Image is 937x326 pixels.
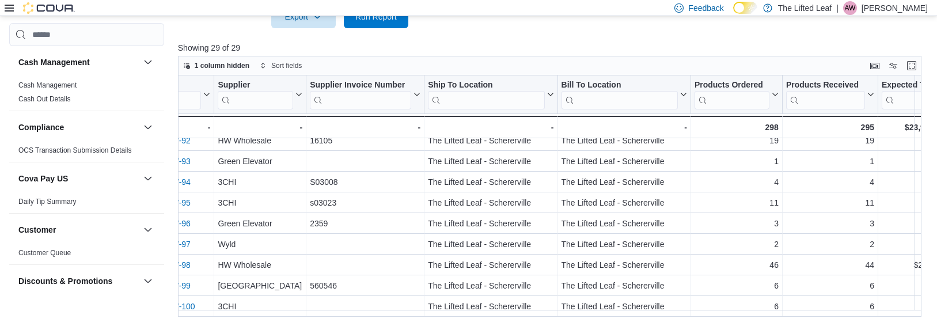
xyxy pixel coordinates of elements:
div: Green Elevator [218,154,302,168]
button: Customer [18,225,139,236]
button: Discounts & Promotions [141,275,155,289]
div: 6 [695,279,779,293]
button: Display options [886,59,900,73]
div: The Lifted Leaf - Schererville [428,175,553,189]
div: The Lifted Leaf - Schererville [428,196,553,210]
img: Cova [23,2,75,14]
div: The Lifted Leaf - Schererville [561,196,686,210]
div: 16105 [310,134,420,147]
div: 2 [695,237,779,251]
div: The Lifted Leaf - Schererville [561,258,686,272]
span: 1 column hidden [195,61,249,70]
div: 19 [786,134,874,147]
span: Export [278,5,329,28]
button: Export [271,5,336,28]
div: 3 [695,217,779,230]
div: Customer [9,247,164,265]
div: - [218,120,302,134]
button: Products Ordered [695,80,779,109]
button: Discounts & Promotions [18,276,139,287]
div: The Lifted Leaf - Schererville [428,279,553,293]
div: 2359 [310,217,420,230]
h3: Cova Pay US [18,173,68,185]
button: Customer [141,223,155,237]
div: Ship To Location [428,80,544,91]
a: POFLHW-98 [145,260,191,270]
button: Compliance [141,121,155,135]
div: Compliance [9,144,164,162]
span: Sort fields [271,61,302,70]
div: The Lifted Leaf - Schererville [561,237,686,251]
div: Cash Management [9,79,164,111]
div: Supplier Invoice Number [310,80,411,109]
a: POFLHW-93 [145,157,191,166]
a: POFLHW-95 [145,198,191,207]
div: 11 [695,196,779,210]
div: - [144,120,210,134]
span: Cash Management [18,81,77,90]
div: The Lifted Leaf - Schererville [561,134,686,147]
button: Supplier [218,80,302,109]
div: 298 [695,120,779,134]
a: Cash Out Details [18,96,71,104]
div: 46 [695,258,779,272]
a: POFLHW-97 [145,240,191,249]
div: The Lifted Leaf - Schererville [428,300,553,313]
a: POFLHW-96 [145,219,191,228]
div: 560546 [310,279,420,293]
div: 1 [695,154,779,168]
div: 6 [695,300,779,313]
button: Cash Management [141,56,155,70]
div: - [310,120,420,134]
div: HW Wholesale [218,134,302,147]
button: Cova Pay US [141,172,155,186]
div: Green Elevator [218,217,302,230]
a: Daily Tip Summary [18,198,77,206]
a: OCS Transaction Submission Details [18,147,132,155]
div: PO # [145,80,201,91]
span: AW [844,1,855,15]
p: [PERSON_NAME] [862,1,928,15]
h3: Customer [18,225,56,236]
div: 6 [786,279,874,293]
button: Supplier Invoice Number [310,80,420,109]
div: Products Ordered [695,80,769,91]
span: Run Report [355,11,397,22]
div: 2 [786,237,874,251]
h3: Cash Management [18,57,90,69]
span: Cash Out Details [18,95,71,104]
div: s03023 [310,196,420,210]
p: The Lifted Leaf [778,1,832,15]
div: 3CHI [218,196,302,210]
div: 3CHI [218,175,302,189]
div: 4 [786,175,874,189]
div: Products Received [786,80,865,91]
div: Products Received [786,80,865,109]
div: Supplier [218,80,293,109]
div: The Lifted Leaf - Schererville [428,217,553,230]
a: Customer Queue [18,249,71,257]
a: POFLHW-100 [145,302,195,311]
div: HW Wholesale [218,258,302,272]
div: The Lifted Leaf - Schererville [428,237,553,251]
button: Bill To Location [561,80,686,109]
div: - [428,120,553,134]
div: The Lifted Leaf - Schererville [561,279,686,293]
span: Feedback [688,2,723,14]
div: - [561,120,686,134]
div: 19 [695,134,779,147]
button: Enter fullscreen [905,59,919,73]
div: Ship To Location [428,80,544,109]
div: The Lifted Leaf - Schererville [428,154,553,168]
div: PO # URL [145,80,201,109]
h3: Compliance [18,122,64,134]
h3: Discounts & Promotions [18,276,112,287]
div: 3CHI [218,300,302,313]
input: Dark Mode [733,2,757,14]
div: 1 [786,154,874,168]
button: Cash Management [18,57,139,69]
button: Compliance [18,122,139,134]
button: Run Report [344,5,408,28]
